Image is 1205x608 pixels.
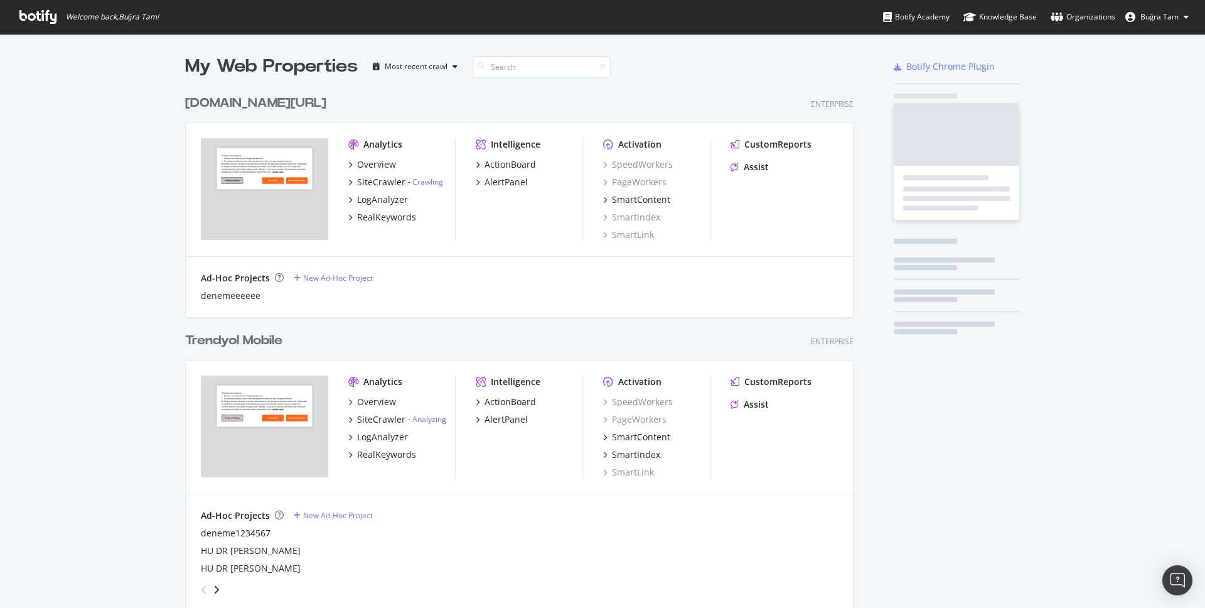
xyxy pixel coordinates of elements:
[363,376,402,388] div: Analytics
[485,396,536,408] div: ActionBoard
[894,60,995,73] a: Botify Chrome Plugin
[348,158,396,171] a: Overview
[603,158,673,171] a: SpeedWorkers
[731,376,811,388] a: CustomReports
[744,398,769,411] div: Assist
[731,398,769,411] a: Assist
[348,211,416,224] a: RealKeywords
[1051,11,1115,23] div: Organizations
[476,396,536,408] a: ActionBoard
[348,396,396,408] a: Overview
[485,158,536,171] div: ActionBoard
[485,413,528,426] div: AlertPanel
[185,94,331,112] a: [DOMAIN_NAME][URL]
[357,193,408,206] div: LogAnalyzer
[185,94,326,112] div: [DOMAIN_NAME][URL]
[348,431,408,443] a: LogAnalyzer
[476,158,536,171] a: ActionBoard
[185,332,287,350] a: Trendyol Mobile
[385,63,447,70] div: Most recent crawl
[603,176,667,188] a: PageWorkers
[491,138,540,151] div: Intelligence
[1162,565,1192,595] div: Open Intercom Messenger
[201,272,270,285] div: Ad-Hoc Projects
[66,12,159,22] span: Welcome back, Buğra Tam !
[731,161,769,173] a: Assist
[201,138,328,240] img: trendyol.com/ro
[348,448,416,461] a: RealKeywords
[357,396,396,408] div: Overview
[368,57,463,77] button: Most recent crawl
[603,413,667,426] a: PageWorkers
[201,290,260,302] a: denemeeeeee
[412,176,443,187] a: Crawling
[603,396,673,408] a: SpeedWorkers
[603,431,670,443] a: SmartContent
[303,273,373,283] div: New Ad-Hoc Project
[348,193,408,206] a: LogAnalyzer
[618,138,661,151] div: Activation
[201,509,270,522] div: Ad-Hoc Projects
[612,431,670,443] div: SmartContent
[201,562,301,575] a: HU DR [PERSON_NAME]
[811,99,854,109] div: Enterprise
[196,580,212,600] div: angle-left
[1115,7,1199,27] button: Buğra Tam
[473,56,611,78] input: Search
[212,584,221,596] div: angle-right
[185,54,358,79] div: My Web Properties
[476,413,528,426] a: AlertPanel
[1140,11,1179,22] span: Buğra Tam
[408,414,446,425] div: -
[618,376,661,388] div: Activation
[357,211,416,224] div: RealKeywords
[357,158,396,171] div: Overview
[485,176,528,188] div: AlertPanel
[491,376,540,388] div: Intelligence
[603,229,654,241] a: SmartLink
[201,545,301,557] a: HU DR [PERSON_NAME]
[906,60,995,73] div: Botify Chrome Plugin
[363,138,402,151] div: Analytics
[357,448,416,461] div: RealKeywords
[744,161,769,173] div: Assist
[612,448,660,461] div: SmartIndex
[303,510,373,521] div: New Ad-Hoc Project
[201,376,328,477] img: trendyol.com
[185,332,282,350] div: Trendyol Mobile
[744,138,811,151] div: CustomReports
[348,413,446,426] a: SiteCrawler- Analyzing
[357,431,408,443] div: LogAnalyzer
[963,11,1037,23] div: Knowledge Base
[883,11,950,23] div: Botify Academy
[357,413,405,426] div: SiteCrawler
[476,176,528,188] a: AlertPanel
[294,510,373,521] a: New Ad-Hoc Project
[412,414,446,425] a: Analyzing
[744,376,811,388] div: CustomReports
[603,211,660,224] a: SmartIndex
[201,527,270,540] a: deneme1234567
[603,193,670,206] a: SmartContent
[811,336,854,347] div: Enterprise
[612,193,670,206] div: SmartContent
[294,273,373,283] a: New Ad-Hoc Project
[357,176,405,188] div: SiteCrawler
[603,448,660,461] a: SmartIndex
[731,138,811,151] a: CustomReports
[603,466,654,479] a: SmartLink
[408,176,443,187] div: -
[348,176,443,188] a: SiteCrawler- Crawling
